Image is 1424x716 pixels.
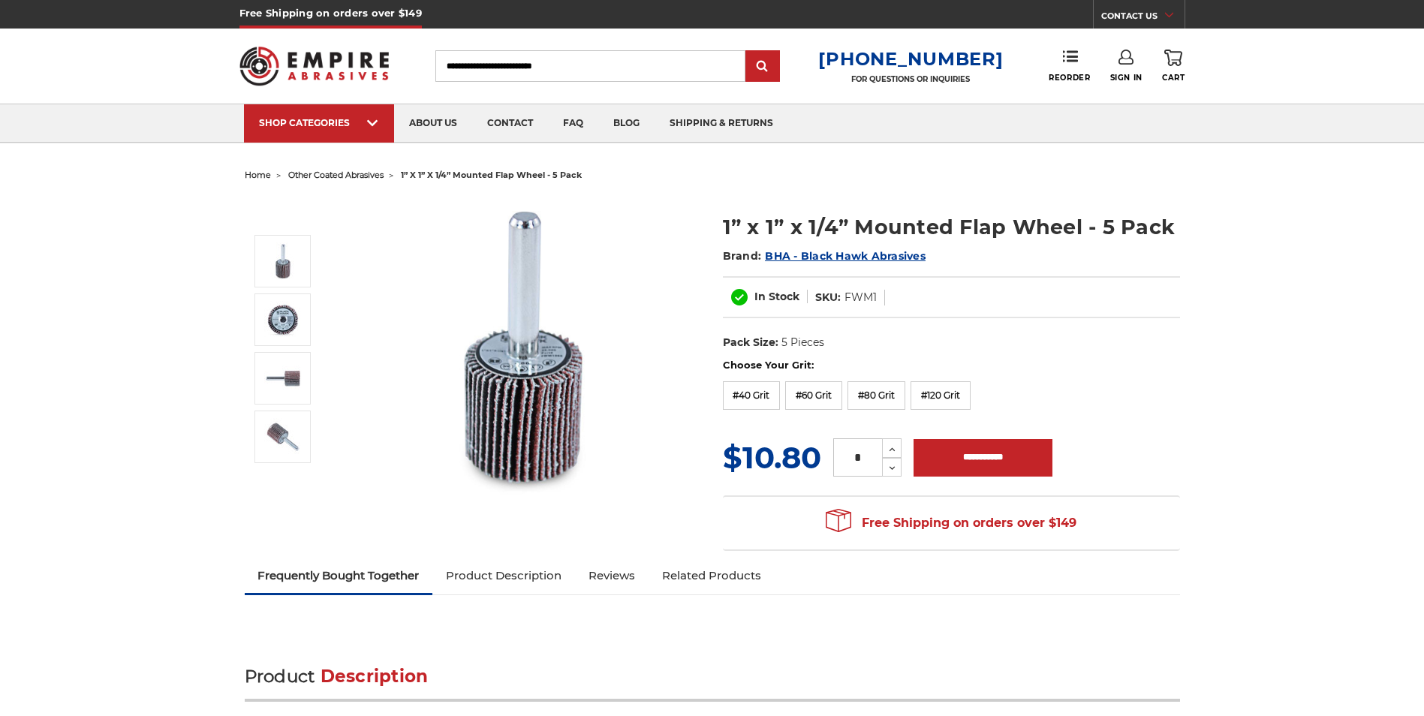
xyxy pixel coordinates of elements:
[1162,73,1185,83] span: Cart
[1049,73,1090,83] span: Reorder
[245,666,315,687] span: Product
[723,212,1180,242] h1: 1” x 1” x 1/4” Mounted Flap Wheel - 5 Pack
[245,559,433,592] a: Frequently Bought Together
[264,301,302,338] img: 1” x 1” x 1/4” Mounted Flap Wheel - 5 Pack
[655,104,788,143] a: shipping & returns
[818,74,1003,84] p: FOR QUESTIONS OR INQUIRIES
[748,52,778,82] input: Submit
[844,290,877,305] dd: FWM1
[765,249,926,263] a: BHA - Black Hawk Abrasives
[373,197,673,497] img: 1” x 1” x 1/4” Mounted Flap Wheel - 5 Pack
[245,170,271,180] a: home
[264,242,302,280] img: 1” x 1” x 1/4” Mounted Flap Wheel - 5 Pack
[1101,8,1185,29] a: CONTACT US
[649,559,775,592] a: Related Products
[781,335,824,350] dd: 5 Pieces
[239,37,390,95] img: Empire Abrasives
[1162,50,1185,83] a: Cart
[754,290,799,303] span: In Stock
[264,418,302,456] img: 1” x 1” x 1/4” Mounted Flap Wheel - 5 Pack
[723,358,1180,373] label: Choose Your Grit:
[321,666,429,687] span: Description
[723,249,762,263] span: Brand:
[288,170,384,180] a: other coated abrasives
[1110,73,1143,83] span: Sign In
[432,559,575,592] a: Product Description
[826,508,1076,538] span: Free Shipping on orders over $149
[723,335,778,350] dt: Pack Size:
[1049,50,1090,82] a: Reorder
[259,117,379,128] div: SHOP CATEGORIES
[472,104,548,143] a: contact
[815,290,841,305] dt: SKU:
[548,104,598,143] a: faq
[401,170,582,180] span: 1” x 1” x 1/4” mounted flap wheel - 5 pack
[575,559,649,592] a: Reviews
[818,48,1003,70] a: [PHONE_NUMBER]
[264,360,302,397] img: 1” x 1” x 1/4” Mounted Flap Wheel - 5 Pack
[598,104,655,143] a: blog
[394,104,472,143] a: about us
[723,439,821,476] span: $10.80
